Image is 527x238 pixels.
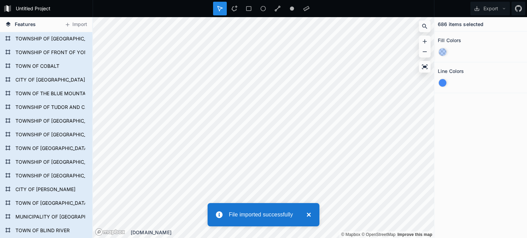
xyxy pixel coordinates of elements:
button: close [303,211,311,219]
h4: 686 items selected [438,21,484,28]
div: File imported successfully [229,211,303,219]
div: [DOMAIN_NAME] [131,229,434,236]
span: Features [15,21,36,28]
button: Import [61,19,91,30]
h2: Line Colors [438,66,464,76]
a: Mapbox [341,232,360,237]
a: Mapbox logo [95,228,125,236]
a: Map feedback [397,232,432,237]
h2: Fill Colors [438,35,461,46]
button: Export [470,2,510,15]
a: OpenStreetMap [362,232,396,237]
